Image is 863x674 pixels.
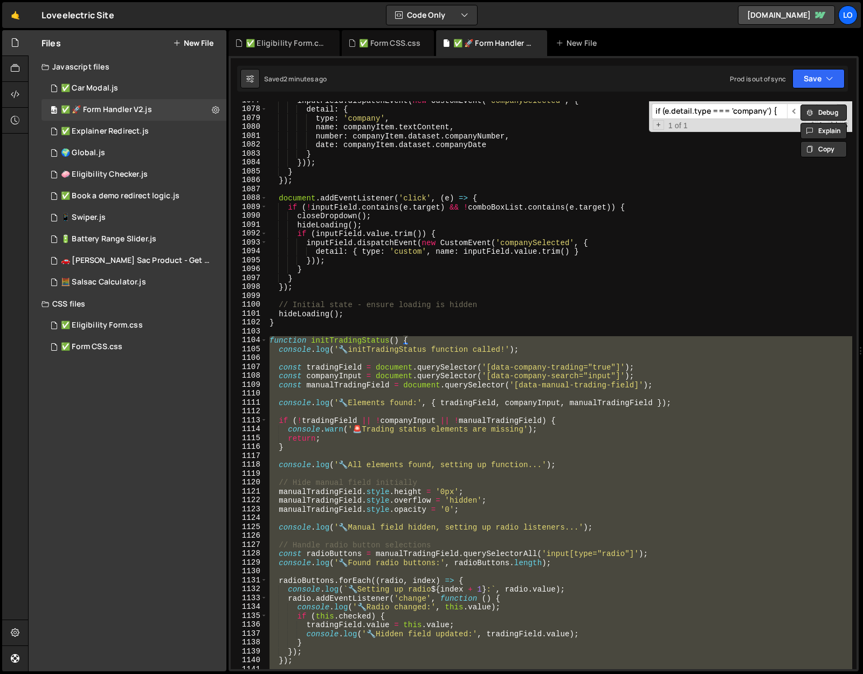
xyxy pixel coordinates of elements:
button: Save [792,69,845,88]
div: 1131 [231,576,267,585]
div: 1100 [231,300,267,309]
input: Search for [652,103,787,119]
div: 1118 [231,460,267,469]
div: 1080 [231,122,267,131]
button: Explain [800,123,847,139]
button: Code Only [386,5,477,25]
div: 1094 [231,247,267,256]
div: ✅ Car Modal.js [61,84,118,93]
div: 8014/41355.js [42,185,226,207]
div: 1115 [231,434,267,443]
div: Saved [264,74,327,84]
div: 1134 [231,602,267,612]
div: 1122 [231,496,267,505]
span: 48 [51,107,57,115]
div: 1123 [231,505,267,514]
div: 🧮 Salsac Calculator.js [61,277,146,287]
div: 1104 [231,336,267,345]
div: ✅ Form CSS.css [61,342,122,352]
span: Toggle Replace mode [653,120,664,130]
div: 1097 [231,274,267,283]
div: 1140 [231,656,267,665]
h2: Files [42,37,61,49]
div: 1119 [231,469,267,478]
div: 1093 [231,238,267,247]
div: ✅ Form CSS.css [359,38,420,48]
div: 8014/33036.js [42,250,230,272]
div: 1088 [231,193,267,203]
div: 8014/34824.js [42,228,226,250]
div: 1098 [231,282,267,291]
div: 1102 [231,318,267,327]
div: 1095 [231,256,267,265]
div: 1107 [231,363,267,372]
div: 1139 [231,647,267,656]
div: 1116 [231,442,267,451]
div: New File [556,38,601,48]
div: 🚗 [PERSON_NAME] Sac Product - Get started.js [61,256,210,266]
div: 2 minutes ago [284,74,327,84]
div: 🧼 Eligibility Checker.js [61,170,148,179]
div: 1085 [231,167,267,176]
div: 8014/41354.css [42,315,226,336]
div: CSS files [29,293,226,315]
div: 8014/28850.js [42,272,226,293]
div: ✅ 🚀 Form Handler V2.js [61,105,152,115]
div: ✅ Book a demo redirect logic.js [61,191,179,201]
div: 1108 [231,371,267,380]
div: 1081 [231,131,267,141]
div: 1079 [231,114,267,123]
a: 🤙 [2,2,29,28]
div: 8014/41995.js [42,78,226,99]
div: 1101 [231,309,267,318]
div: 1125 [231,523,267,532]
div: 8014/41351.css [42,336,226,358]
div: 8014/34949.js [42,207,226,228]
div: 🔋 Battery Range Slider.js [61,234,156,244]
div: ✅ Explainer Redirect.js [61,127,149,136]
div: 1086 [231,176,267,185]
a: Lo [838,5,858,25]
div: 1099 [231,291,267,301]
div: 1092 [231,229,267,238]
div: ✅ 🚀 Form Handler V2.js [453,38,534,48]
div: 1121 [231,487,267,496]
div: 1136 [231,620,267,629]
button: Copy [800,141,847,157]
div: 1124 [231,513,267,523]
div: 1126 [231,531,267,540]
div: 1110 [231,389,267,398]
div: 1084 [231,158,267,167]
span: 1 of 1 [664,121,692,130]
div: 1112 [231,407,267,416]
div: 1138 [231,638,267,647]
div: 1135 [231,612,267,621]
div: 1090 [231,211,267,220]
div: 📱 Swiper.js [61,213,106,223]
div: 1141 [231,665,267,674]
div: 8014/42769.js [42,142,226,164]
div: 1127 [231,540,267,550]
div: 🌍 Global.js [61,148,105,158]
div: 1105 [231,345,267,354]
div: Prod is out of sync [730,74,786,84]
div: 1130 [231,567,267,576]
div: 1113 [231,416,267,425]
button: New File [173,39,213,47]
div: 1106 [231,353,267,363]
div: 1114 [231,425,267,434]
span: ​ [787,103,802,119]
div: 1128 [231,549,267,558]
div: 1078 [231,105,267,114]
button: Debug [800,105,847,121]
div: 1089 [231,203,267,212]
div: Javascript files [29,56,226,78]
div: Loveelectric Site [42,9,114,22]
div: 1083 [231,149,267,158]
div: 1082 [231,140,267,149]
a: [DOMAIN_NAME] [738,5,835,25]
div: ✅ Eligibility Form.css [246,38,327,48]
div: 8014/42657.js [42,164,226,185]
div: 1091 [231,220,267,230]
